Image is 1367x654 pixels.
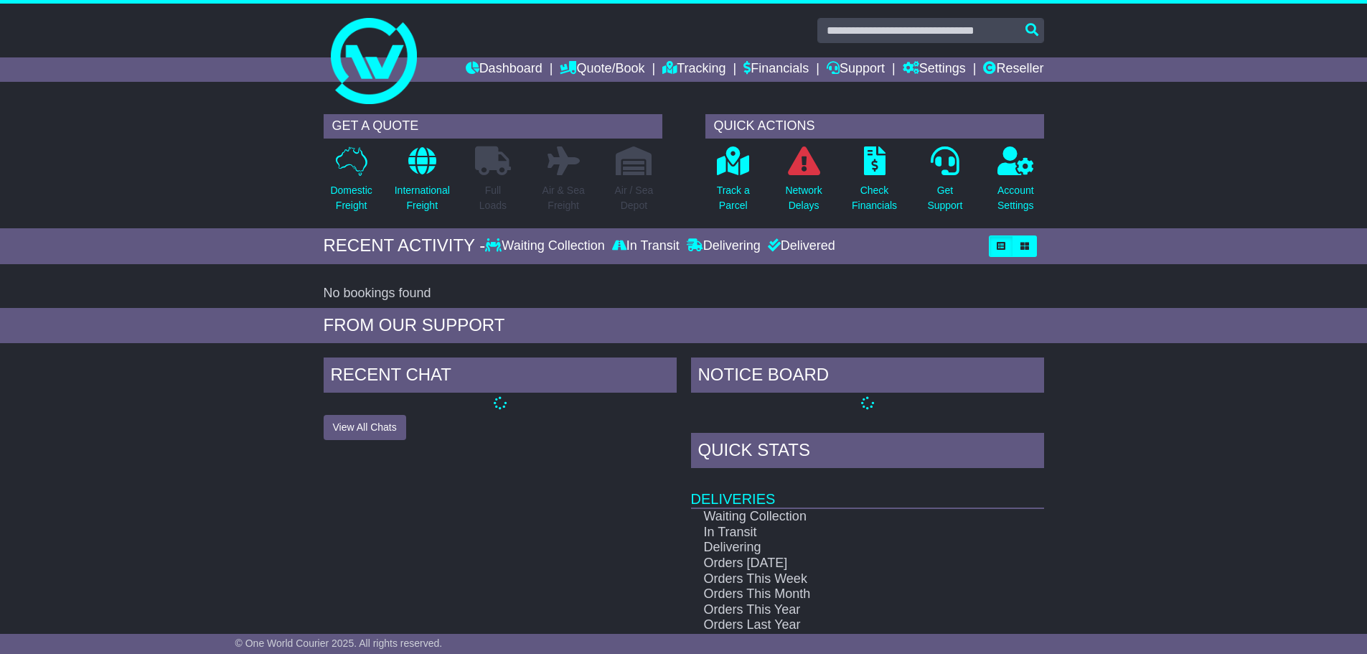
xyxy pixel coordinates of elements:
p: Check Financials [852,183,897,213]
div: RECENT ACTIVITY - [324,235,486,256]
a: Track aParcel [716,146,751,221]
p: Air / Sea Depot [615,183,654,213]
td: Orders This Week [691,571,993,587]
div: Delivering [683,238,764,254]
a: Tracking [662,57,725,82]
div: Waiting Collection [485,238,608,254]
a: CheckFinancials [851,146,898,221]
a: GetSupport [926,146,963,221]
a: AccountSettings [997,146,1035,221]
a: Settings [903,57,966,82]
span: © One World Courier 2025. All rights reserved. [235,637,443,649]
div: Quick Stats [691,433,1044,472]
td: Orders Last Year [691,617,993,633]
p: Get Support [927,183,962,213]
div: NOTICE BOARD [691,358,1044,396]
p: Domestic Freight [330,183,372,213]
td: Delivering [691,540,993,556]
p: Track a Parcel [717,183,750,213]
div: FROM OUR SUPPORT [324,315,1044,336]
div: RECENT CHAT [324,358,677,396]
a: Financials [743,57,809,82]
div: QUICK ACTIONS [705,114,1044,139]
p: Account Settings [997,183,1034,213]
td: Orders [DATE] [691,556,993,571]
p: Air & Sea Freight [542,183,585,213]
div: Delivered [764,238,835,254]
a: DomesticFreight [329,146,372,221]
td: Waiting Collection [691,508,993,525]
div: In Transit [609,238,683,254]
a: NetworkDelays [784,146,822,221]
a: Dashboard [466,57,542,82]
td: Deliveries [691,472,1044,508]
button: View All Chats [324,415,406,440]
a: Support [827,57,885,82]
a: Reseller [983,57,1043,82]
a: InternationalFreight [394,146,451,221]
td: Orders This Month [691,587,993,602]
td: In Transit [691,525,993,541]
a: Quote/Book [560,57,644,82]
p: Network Delays [785,183,822,213]
div: No bookings found [324,286,1044,302]
td: Orders This Year [691,602,993,618]
p: Full Loads [475,183,511,213]
p: International Freight [395,183,450,213]
div: GET A QUOTE [324,114,662,139]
